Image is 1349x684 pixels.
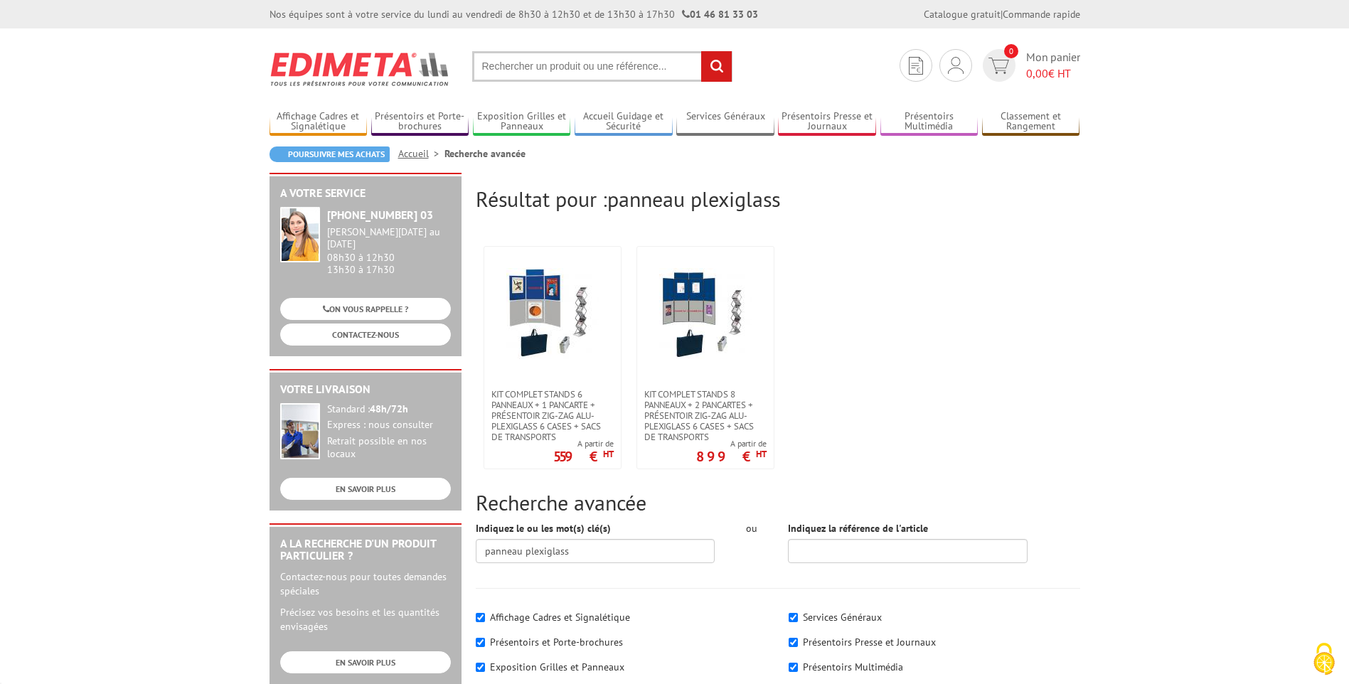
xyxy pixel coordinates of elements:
[444,146,526,161] li: Recherche avancée
[1026,49,1080,82] span: Mon panier
[398,147,444,160] a: Accueil
[490,636,623,648] label: Présentoirs et Porte-brochures
[280,478,451,500] a: EN SAVOIR PLUS
[327,419,451,432] div: Express : nous consulter
[778,110,876,134] a: Présentoirs Presse et Journaux
[280,383,451,396] h2: Votre livraison
[280,187,451,200] h2: A votre service
[682,8,758,21] strong: 01 46 81 33 03
[280,298,451,320] a: ON VOUS RAPPELLE ?
[270,7,758,21] div: Nos équipes sont à votre service du lundi au vendredi de 8h30 à 12h30 et de 13h30 à 17h30
[789,613,798,622] input: Services Généraux
[327,226,451,250] div: [PERSON_NAME][DATE] au [DATE]
[280,570,451,598] p: Contactez-nous pour toutes demandes spéciales
[637,389,774,442] a: Kit complet stands 8 panneaux + 2 pancartes + présentoir zig-zag alu-plexiglass 6 cases + sacs de...
[476,187,1080,210] h2: Résultat pour :
[982,110,1080,134] a: Classement et Rangement
[270,146,390,162] a: Poursuivre mes achats
[327,435,451,461] div: Retrait possible en nos locaux
[370,402,408,415] strong: 48h/72h
[880,110,979,134] a: Présentoirs Multimédia
[491,389,614,442] span: Kit complet stands 6 panneaux + 1 pancarte + présentoir zig-zag alu-plexiglass 6 cases + sacs de ...
[490,611,630,624] label: Affichage Cadres et Signalétique
[803,661,903,673] label: Présentoirs Multimédia
[756,448,767,460] sup: HT
[371,110,469,134] a: Présentoirs et Porte-brochures
[789,638,798,647] input: Présentoirs Presse et Journaux
[472,51,732,82] input: Rechercher un produit ou une référence...
[280,403,320,459] img: widget-livraison.jpg
[701,51,732,82] input: rechercher
[988,58,1009,74] img: devis rapide
[553,452,614,461] p: 559 €
[696,438,767,449] span: A partir de
[327,226,451,275] div: 08h30 à 12h30 13h30 à 17h30
[1026,65,1080,82] span: € HT
[1306,641,1342,677] img: Cookies (fenêtre modale)
[280,605,451,634] p: Précisez vos besoins et les quantités envisagées
[506,268,599,360] img: Kit complet stands 6 panneaux + 1 pancarte + présentoir zig-zag alu-plexiglass 6 cases + sacs de ...
[1299,636,1349,684] button: Cookies (fenêtre modale)
[924,7,1080,21] div: |
[476,491,1080,514] h2: Recherche avancée
[270,110,368,134] a: Affichage Cadres et Signalétique
[924,8,1001,21] a: Catalogue gratuit
[476,521,611,535] label: Indiquez le ou les mot(s) clé(s)
[473,110,571,134] a: Exposition Grilles et Panneaux
[553,438,614,449] span: A partir de
[484,389,621,442] a: Kit complet stands 6 panneaux + 1 pancarte + présentoir zig-zag alu-plexiglass 6 cases + sacs de ...
[803,611,882,624] label: Services Généraux
[803,636,936,648] label: Présentoirs Presse et Journaux
[979,49,1080,82] a: devis rapide 0 Mon panier 0,00€ HT
[327,208,433,222] strong: [PHONE_NUMBER] 03
[280,207,320,262] img: widget-service.jpg
[736,521,767,535] div: ou
[476,663,485,672] input: Exposition Grilles et Panneaux
[270,43,451,95] img: Edimeta
[1004,44,1018,58] span: 0
[476,613,485,622] input: Affichage Cadres et Signalétique
[575,110,673,134] a: Accueil Guidage et Sécurité
[603,448,614,460] sup: HT
[607,185,780,213] span: panneau plexiglass
[280,651,451,673] a: EN SAVOIR PLUS
[327,403,451,416] div: Standard :
[659,268,752,360] img: Kit complet stands 8 panneaux + 2 pancartes + présentoir zig-zag alu-plexiglass 6 cases + sacs de...
[490,661,624,673] label: Exposition Grilles et Panneaux
[696,452,767,461] p: 899 €
[280,538,451,562] h2: A la recherche d'un produit particulier ?
[280,324,451,346] a: CONTACTEZ-NOUS
[909,57,923,75] img: devis rapide
[1026,66,1048,80] span: 0,00
[789,663,798,672] input: Présentoirs Multimédia
[676,110,774,134] a: Services Généraux
[1003,8,1080,21] a: Commande rapide
[644,389,767,442] span: Kit complet stands 8 panneaux + 2 pancartes + présentoir zig-zag alu-plexiglass 6 cases + sacs de...
[476,638,485,647] input: Présentoirs et Porte-brochures
[948,57,964,74] img: devis rapide
[788,521,928,535] label: Indiquez la référence de l'article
